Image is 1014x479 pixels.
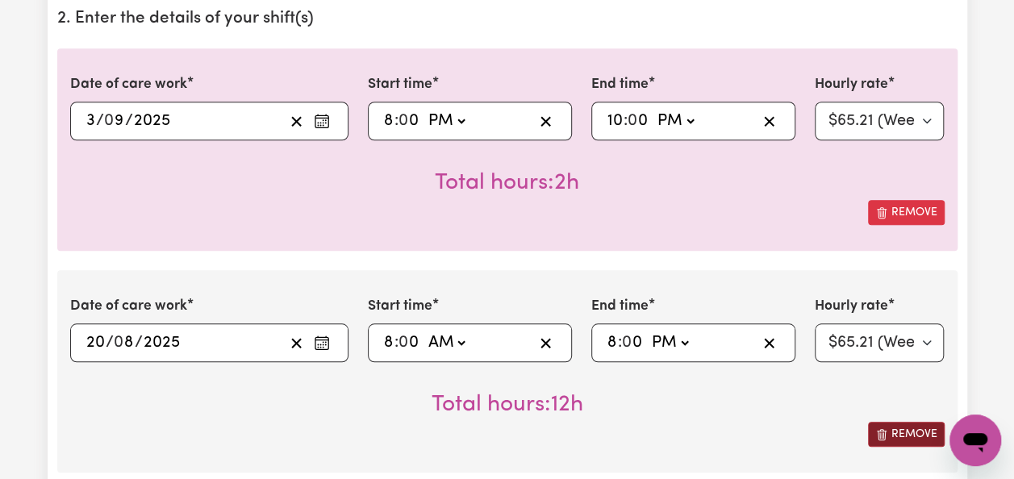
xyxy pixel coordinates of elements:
span: / [135,334,143,352]
input: -- [399,331,420,355]
label: End time [591,74,649,95]
span: 0 [622,335,632,351]
span: 0 [399,113,408,129]
span: : [624,112,628,130]
span: : [394,112,399,130]
label: End time [591,296,649,317]
span: / [125,112,133,130]
button: Enter the date of care work [309,331,335,355]
input: -- [383,109,394,133]
span: 0 [104,113,114,129]
button: Enter the date of care work [309,109,335,133]
input: -- [607,109,624,133]
span: / [96,112,104,130]
input: -- [399,109,420,133]
input: ---- [143,331,181,355]
span: / [106,334,114,352]
button: Clear date [284,109,309,133]
label: Hourly rate [815,296,888,317]
span: Total hours worked: 12 hours [432,394,583,416]
input: -- [628,109,649,133]
input: -- [383,331,394,355]
input: ---- [133,109,171,133]
label: Start time [368,296,432,317]
input: -- [623,331,644,355]
button: Remove this shift [868,200,945,225]
input: -- [105,109,125,133]
button: Clear date [284,331,309,355]
label: Hourly rate [815,74,888,95]
span: 0 [399,335,408,351]
span: 0 [114,335,123,351]
span: 0 [628,113,637,129]
span: Total hours worked: 2 hours [435,172,579,194]
label: Date of care work [70,74,187,95]
input: -- [86,331,106,355]
input: -- [86,109,96,133]
label: Date of care work [70,296,187,317]
span: : [618,334,622,352]
button: Remove this shift [868,422,945,447]
span: : [394,334,399,352]
iframe: Button to launch messaging window [949,414,1001,466]
label: Start time [368,74,432,95]
input: -- [607,331,618,355]
h2: 2. Enter the details of your shift(s) [57,9,958,29]
input: -- [115,331,135,355]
